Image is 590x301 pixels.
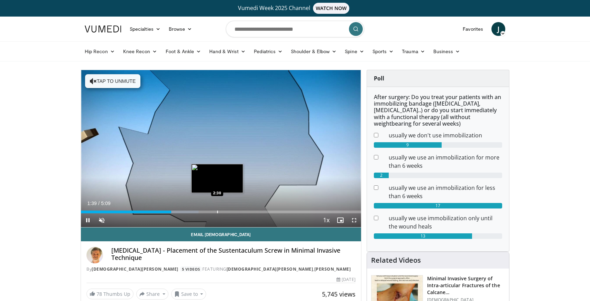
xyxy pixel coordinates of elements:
a: J [491,22,505,36]
a: Knee Recon [119,45,162,58]
dd: usually we use an immobilization for less than 6 weeks [384,184,507,200]
a: [DEMOGRAPHIC_DATA][PERSON_NAME] [92,266,178,272]
a: Shoulder & Elbow [287,45,341,58]
button: Share [136,289,168,300]
button: Pause [81,213,95,227]
a: Favorites [459,22,487,36]
a: Trauma [398,45,429,58]
a: Browse [165,22,196,36]
button: Save to [171,289,206,300]
span: WATCH NOW [313,3,350,14]
a: Business [429,45,464,58]
div: 17 [374,203,502,208]
a: Vumedi Week 2025 ChannelWATCH NOW [86,3,504,14]
div: 9 [374,142,442,148]
a: Hand & Wrist [205,45,250,58]
div: 13 [374,233,472,239]
a: Sports [368,45,398,58]
img: Avatar [86,247,103,263]
button: Playback Rate [320,213,333,227]
span: / [98,201,100,206]
a: [DEMOGRAPHIC_DATA][PERSON_NAME] [227,266,313,272]
dd: usually we use an immobilization for more than 6 weeks [384,153,507,170]
input: Search topics, interventions [226,21,364,37]
img: image.jpeg [191,164,243,193]
a: 5 Videos [179,266,202,272]
h4: [MEDICAL_DATA] - Placement of the Sustentaculum Screw in Minimal Invasive Technique [111,247,356,262]
span: 5,745 views [322,290,356,298]
a: Foot & Ankle [162,45,205,58]
span: 78 [96,291,102,297]
a: Hip Recon [81,45,119,58]
span: 1:39 [87,201,96,206]
a: Spine [341,45,368,58]
h6: After surgery: Do you treat your patients with an immobilizing bandage ([MEDICAL_DATA], [MEDICAL_... [374,94,502,127]
h3: Minimal Invasive Surgery of Intra-articular Fractures of the Calcane… [427,275,505,296]
div: [DATE] [337,276,355,283]
button: Enable picture-in-picture mode [333,213,347,227]
dd: usually we don't use immobilization [384,131,507,139]
img: VuMedi Logo [85,26,121,32]
button: Fullscreen [347,213,361,227]
h4: Related Videos [371,256,421,264]
button: Unmute [95,213,109,227]
a: Email [DEMOGRAPHIC_DATA] [81,227,361,241]
video-js: Video Player [81,70,361,227]
strong: Poll [374,75,384,82]
button: Tap to unmute [85,74,140,88]
a: [PERSON_NAME] [314,266,351,272]
div: By FEATURING , [86,266,356,272]
a: Specialties [126,22,165,36]
span: 5:09 [101,201,110,206]
a: Pediatrics [250,45,287,58]
dd: usually we use immobilization only until the wound heals [384,214,507,231]
a: 78 Thumbs Up [86,289,133,299]
div: 2 [374,173,389,178]
div: Progress Bar [81,211,361,213]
